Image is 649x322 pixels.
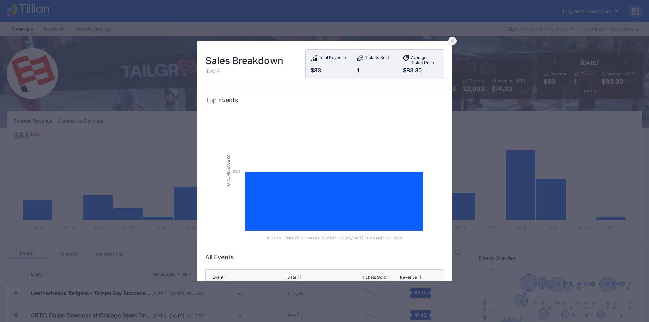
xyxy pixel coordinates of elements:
div: Tickets Sold [362,275,386,280]
div: Date [287,275,296,280]
div: [DATE] [205,68,283,74]
div: Top Events [205,96,444,104]
text: Big Game Tailgates - Dallas Cowboys Vs [US_STATE] Commanders - 10/19 [267,236,402,240]
div: All Events [205,254,444,261]
div: Average Ticket Price [411,55,438,65]
div: 1 [357,67,392,74]
text: Total Revenue ($) [226,155,230,188]
div: $83 [311,67,346,74]
div: Event [213,275,223,280]
text: 83.3 [233,169,240,173]
div: Sales Breakdown [205,55,283,66]
div: $83.30 [403,67,438,74]
svg: Chart title [222,109,427,245]
div: Total Revenue [319,55,346,62]
div: Tickets Sold [365,55,389,62]
div: Revenue [400,275,417,280]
